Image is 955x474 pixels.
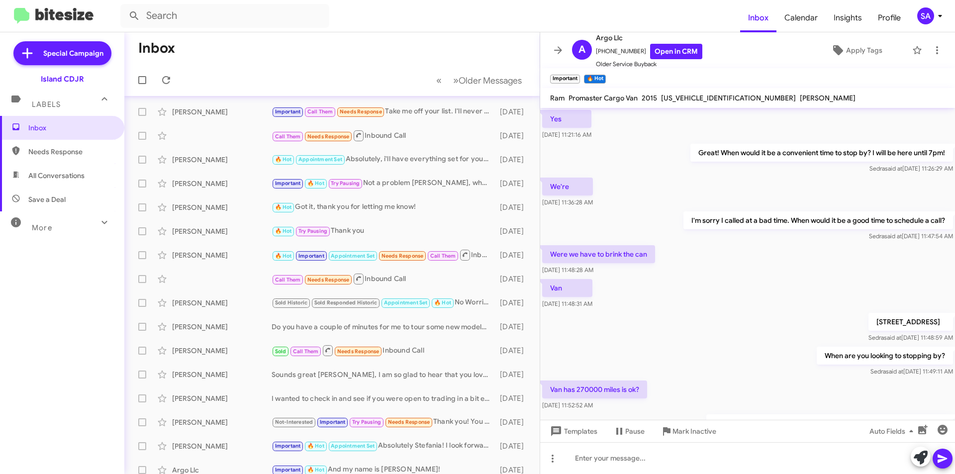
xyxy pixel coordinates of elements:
[540,422,605,440] button: Templates
[885,165,902,172] span: said at
[495,131,532,141] div: [DATE]
[431,70,528,91] nav: Page navigation example
[272,225,495,237] div: Thank you
[542,266,593,274] span: [DATE] 11:48:28 AM
[331,443,375,449] span: Appointment Set
[352,419,381,425] span: Try Pausing
[307,443,324,449] span: 🔥 Hot
[272,297,495,308] div: No Worries, I will make sure to have everything ready by the time they arrive! Safe travels!
[776,3,826,32] span: Calendar
[382,253,424,259] span: Needs Response
[275,467,301,473] span: Important
[272,129,495,142] div: Inbound Call
[495,322,532,332] div: [DATE]
[672,422,716,440] span: Mark Inactive
[314,299,378,306] span: Sold Responded Historic
[884,232,902,240] span: said at
[172,250,272,260] div: [PERSON_NAME]
[495,179,532,189] div: [DATE]
[172,322,272,332] div: [PERSON_NAME]
[805,41,907,59] button: Apply Tags
[453,74,459,87] span: »
[275,133,301,140] span: Call Them
[495,250,532,260] div: [DATE]
[869,232,953,240] span: Sedra [DATE] 11:47:54 AM
[172,298,272,308] div: [PERSON_NAME]
[886,368,903,375] span: said at
[542,110,591,128] p: Yes
[272,370,495,379] div: Sounds great [PERSON_NAME], I am so glad to hear that you love it! If you would like, we could co...
[653,422,724,440] button: Mark Inactive
[870,368,953,375] span: Sedra [DATE] 11:49:11 AM
[307,467,324,473] span: 🔥 Hot
[28,171,85,181] span: All Conversations
[846,41,882,59] span: Apply Tags
[542,131,591,138] span: [DATE] 11:21:16 AM
[542,380,647,398] p: Van has 270000 miles is ok?
[138,40,175,56] h1: Inbox
[32,100,61,109] span: Labels
[495,226,532,236] div: [DATE]
[275,299,308,306] span: Sold Historic
[28,147,113,157] span: Needs Response
[800,94,856,102] span: [PERSON_NAME]
[605,422,653,440] button: Pause
[447,70,528,91] button: Next
[272,322,495,332] div: Do you have a couple of minutes for me to tour some new models, we can go over some new leases, a...
[32,223,52,232] span: More
[172,441,272,451] div: [PERSON_NAME]
[868,334,953,341] span: Sedra [DATE] 11:48:59 AM
[542,300,592,307] span: [DATE] 11:48:31 AM
[861,422,925,440] button: Auto Fields
[28,194,66,204] span: Save a Deal
[430,70,448,91] button: Previous
[826,3,870,32] span: Insights
[869,422,917,440] span: Auto Fields
[298,253,324,259] span: Important
[307,108,333,115] span: Call Them
[172,393,272,403] div: [PERSON_NAME]
[298,228,327,234] span: Try Pausing
[884,334,901,341] span: said at
[542,198,593,206] span: [DATE] 11:36:28 AM
[542,178,593,195] p: We're
[272,440,495,452] div: Absolutely Stefania! I look forward to meeting with you then!
[868,313,953,331] p: [STREET_ADDRESS]
[43,48,103,58] span: Special Campaign
[596,59,702,69] span: Older Service Buyback
[172,179,272,189] div: [PERSON_NAME]
[337,348,380,355] span: Needs Response
[120,4,329,28] input: Search
[272,273,495,285] div: Inbound Call
[495,155,532,165] div: [DATE]
[272,201,495,213] div: Got it, thank you for letting me know!
[596,44,702,59] span: [PHONE_NUMBER]
[275,253,292,259] span: 🔥 Hot
[625,422,645,440] span: Pause
[275,443,301,449] span: Important
[275,156,292,163] span: 🔥 Hot
[495,107,532,117] div: [DATE]
[275,419,313,425] span: Not-Interested
[596,32,702,44] span: Argo Llc
[293,348,319,355] span: Call Them
[388,419,430,425] span: Needs Response
[272,178,495,189] div: Not a problem [PERSON_NAME], whatever time might work for you feel free to reach out!
[495,202,532,212] div: [DATE]
[430,253,456,259] span: Call Them
[495,417,532,427] div: [DATE]
[650,44,702,59] a: Open in CRM
[817,347,953,365] p: When are you looking to stopping by?
[275,108,301,115] span: Important
[548,422,597,440] span: Templates
[272,106,495,117] div: Take me off your list. I'll never come by to have someone waste my time. If you want to provide a...
[495,298,532,308] div: [DATE]
[917,7,934,24] div: SA
[275,348,286,355] span: Sold
[307,277,350,283] span: Needs Response
[331,180,360,187] span: Try Pausing
[550,75,580,84] small: Important
[870,3,909,32] span: Profile
[28,123,113,133] span: Inbox
[436,74,442,87] span: «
